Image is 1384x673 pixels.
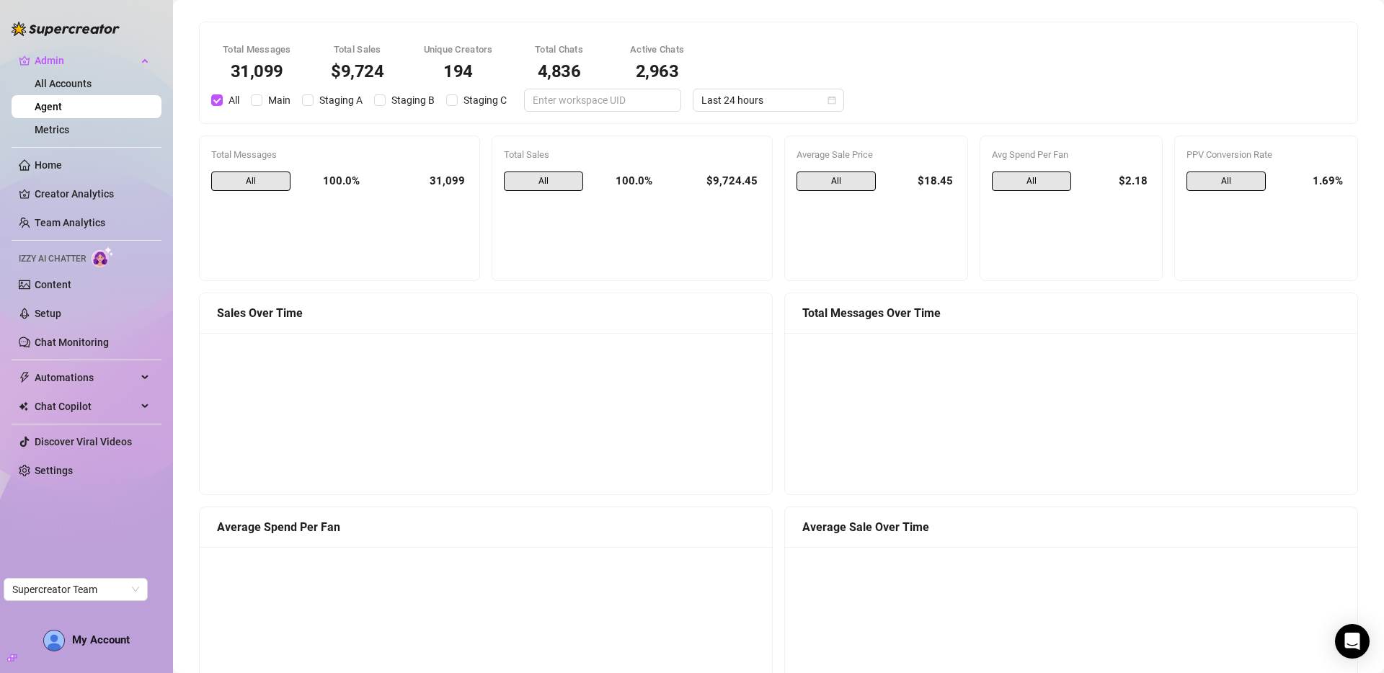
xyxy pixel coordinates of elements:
[19,372,30,383] span: thunderbolt
[35,366,137,389] span: Automations
[887,171,956,192] div: $18.45
[802,304,1340,322] div: Total Messages Over Time
[19,252,86,266] span: Izzy AI Chatter
[35,308,61,319] a: Setup
[7,653,17,663] span: build
[1083,171,1151,192] div: $2.18
[35,78,92,89] a: All Accounts
[1335,624,1370,659] div: Open Intercom Messenger
[626,43,689,57] div: Active Chats
[12,22,120,36] img: logo-BBDzfeDw.svg
[217,304,755,322] div: Sales Over Time
[217,518,755,536] div: Average Spend Per Fan
[35,279,71,290] a: Content
[72,633,130,646] span: My Account
[326,63,389,80] div: $9,724
[1186,148,1346,162] div: PPV Conversion Rate
[1277,171,1346,192] div: 1.69%
[35,436,132,447] a: Discover Viral Videos
[262,92,296,108] span: Main
[35,101,62,112] a: Agent
[12,579,139,600] span: Supercreator Team
[424,63,493,80] div: 194
[1186,171,1266,192] span: All
[797,148,956,162] div: Average Sale Price
[504,171,583,192] span: All
[797,171,876,192] span: All
[19,55,30,66] span: crown
[302,171,360,192] div: 100.0%
[92,246,114,267] img: AI Chatter
[223,63,291,80] div: 31,099
[35,49,137,72] span: Admin
[533,92,661,108] input: Enter workspace UID
[35,217,105,228] a: Team Analytics
[664,171,760,192] div: $9,724.45
[458,92,513,108] span: Staging C
[424,43,493,57] div: Unique Creators
[371,171,468,192] div: 31,099
[223,92,245,108] span: All
[504,148,760,162] div: Total Sales
[35,336,109,348] a: Chat Monitoring
[44,630,64,651] img: AD_cMMTxCeTpmN1d5MnKJ1j-_uXZCpTKapSSqNGg4PyXtR_tCW7gZXTNmFz2tpVv9LSyNV7ff1CaS4f4q0HLYKULQOwoM5GQR...
[386,92,440,108] span: Staging B
[35,395,137,418] span: Chat Copilot
[35,124,69,135] a: Metrics
[35,159,62,171] a: Home
[211,171,290,192] span: All
[326,43,389,57] div: Total Sales
[626,63,689,80] div: 2,963
[528,63,591,80] div: 4,836
[992,148,1151,162] div: Avg Spend Per Fan
[992,171,1071,192] span: All
[223,43,291,57] div: Total Messages
[528,43,591,57] div: Total Chats
[211,148,468,162] div: Total Messages
[19,401,28,411] img: Chat Copilot
[35,182,150,205] a: Creator Analytics
[595,171,652,192] div: 100.0%
[314,92,368,108] span: Staging A
[828,96,836,104] span: calendar
[701,89,835,111] span: Last 24 hours
[35,465,73,476] a: Settings
[802,518,1340,536] div: Average Sale Over Time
